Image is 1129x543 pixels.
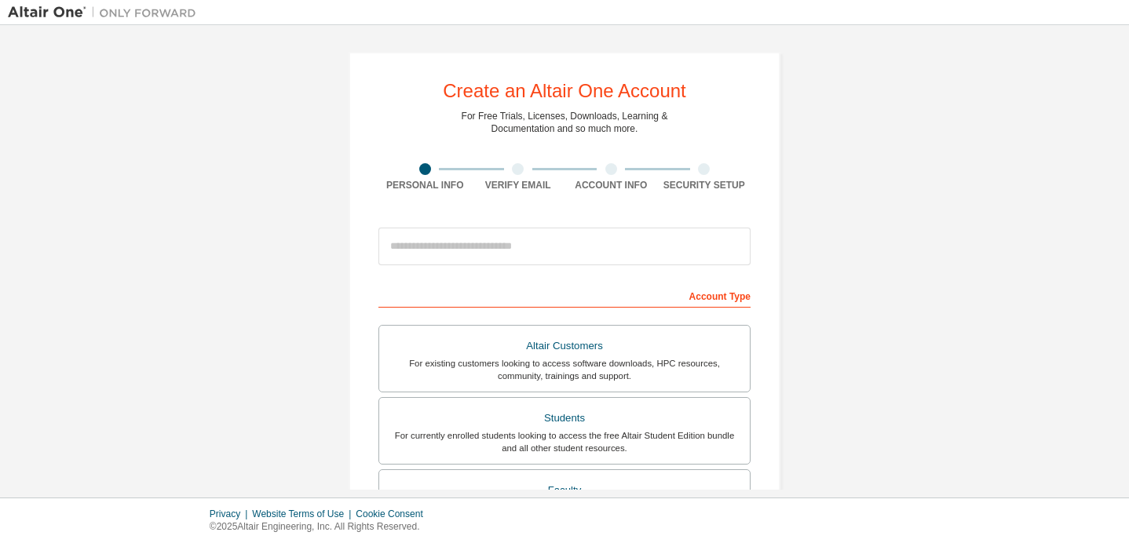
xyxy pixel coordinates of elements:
[389,429,740,454] div: For currently enrolled students looking to access the free Altair Student Edition bundle and all ...
[210,508,252,520] div: Privacy
[252,508,356,520] div: Website Terms of Use
[210,520,433,534] p: © 2025 Altair Engineering, Inc. All Rights Reserved.
[564,179,658,191] div: Account Info
[389,357,740,382] div: For existing customers looking to access software downloads, HPC resources, community, trainings ...
[472,179,565,191] div: Verify Email
[658,179,751,191] div: Security Setup
[8,5,204,20] img: Altair One
[389,407,740,429] div: Students
[462,110,668,135] div: For Free Trials, Licenses, Downloads, Learning & Documentation and so much more.
[443,82,686,100] div: Create an Altair One Account
[378,179,472,191] div: Personal Info
[389,335,740,357] div: Altair Customers
[378,282,751,308] div: Account Type
[356,508,432,520] div: Cookie Consent
[389,479,740,501] div: Faculty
